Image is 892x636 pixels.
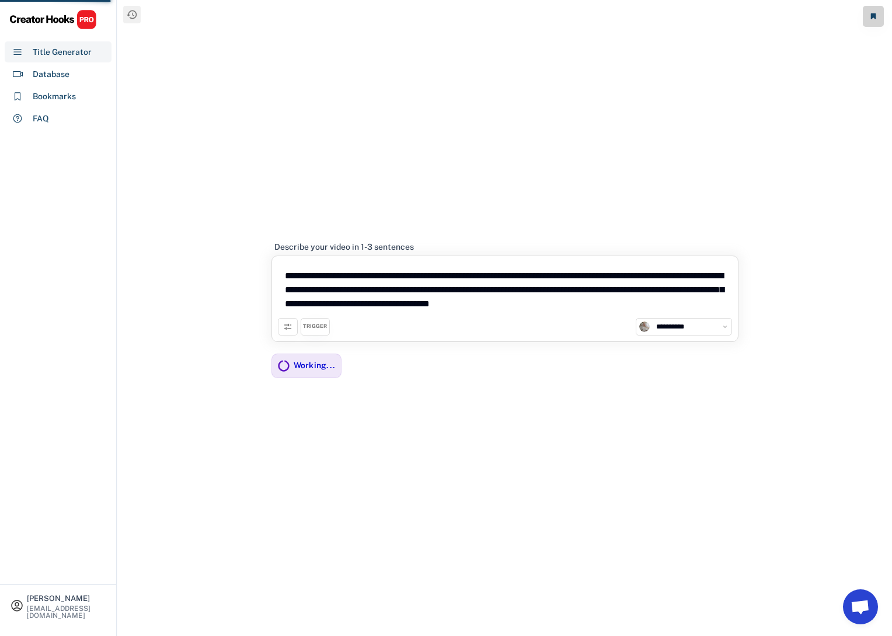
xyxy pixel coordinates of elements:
div: Working... [294,360,336,371]
div: Database [33,68,69,81]
a: Open chat [843,589,878,624]
div: TRIGGER [303,323,327,330]
img: channels4_profile.jpg [639,322,650,332]
div: Bookmarks [33,90,76,103]
img: CHPRO%20Logo.svg [9,9,97,30]
div: [EMAIL_ADDRESS][DOMAIN_NAME] [27,605,106,619]
div: FAQ [33,113,49,125]
div: Describe your video in 1-3 sentences [274,242,414,252]
div: Title Generator [33,46,92,58]
div: [PERSON_NAME] [27,595,106,602]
